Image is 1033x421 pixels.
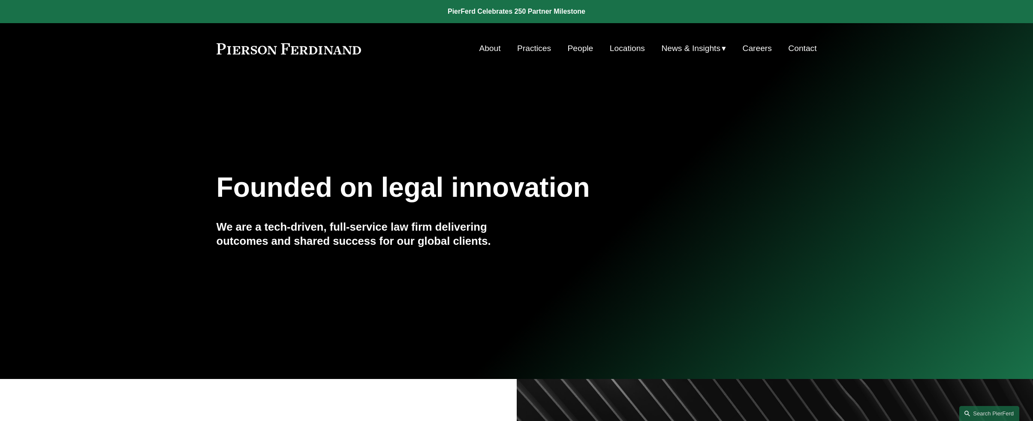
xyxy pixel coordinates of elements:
h1: Founded on legal innovation [217,172,717,203]
a: About [479,40,500,57]
span: News & Insights [661,41,720,56]
h4: We are a tech-driven, full-service law firm delivering outcomes and shared success for our global... [217,220,517,248]
a: Contact [788,40,816,57]
a: Search this site [959,406,1019,421]
a: folder dropdown [661,40,726,57]
a: Careers [743,40,772,57]
a: People [568,40,593,57]
a: Practices [517,40,551,57]
a: Locations [610,40,645,57]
